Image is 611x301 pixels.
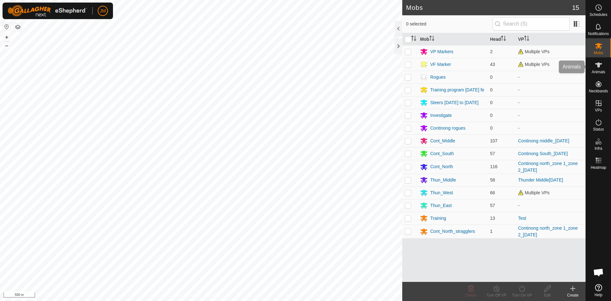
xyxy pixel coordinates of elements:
h2: Mobs [406,4,572,11]
span: Status [593,127,604,131]
div: VF Marker [430,61,451,68]
img: Gallagher Logo [8,5,87,17]
div: Cont_Middle [430,138,455,144]
span: 0 [490,113,493,118]
div: Create [560,292,586,298]
p-sorticon: Activate to sort [524,37,529,42]
span: 15 [572,3,579,12]
span: 43 [490,62,495,67]
a: Contact Us [207,293,226,298]
button: Reset Map [3,23,11,31]
div: Training [430,215,446,222]
span: 1 [490,229,493,234]
td: - [516,96,586,109]
div: Cont_North_stragglers [430,228,475,235]
div: Training program [DATE] fe [430,87,484,93]
span: Help [594,293,602,297]
a: Test [518,216,526,221]
div: Thun_Middle [430,177,456,183]
span: Mobs [594,51,603,55]
td: - [516,71,586,83]
span: 57 [490,203,495,208]
span: Animals [592,70,605,74]
div: Continong rogues [430,125,466,132]
div: Edit [535,292,560,298]
span: Multiple VPs [518,190,550,195]
span: VPs [595,108,602,112]
button: Map Layers [14,23,22,31]
th: Head [488,33,516,46]
span: 0 [490,125,493,131]
a: Continong South_[DATE] [518,151,568,156]
span: 0 [490,75,493,80]
span: 0 selected [406,21,493,27]
a: Continong north_zone 1_zone 2_[DATE] [518,226,578,237]
span: 13 [490,216,495,221]
button: + [3,33,11,41]
div: Rogues [430,74,446,81]
a: Privacy Policy [176,293,200,298]
span: 2 [490,49,493,54]
span: 0 [490,100,493,105]
p-sorticon: Activate to sort [429,37,434,42]
td: - [516,199,586,212]
div: Steers [DATE] to [DATE] [430,99,479,106]
span: 66 [490,190,495,195]
th: Mob [418,33,488,46]
span: 116 [490,164,497,169]
span: Schedules [589,13,607,17]
div: Investigate [430,112,452,119]
td: - [516,109,586,122]
a: Continong north_zone 1_zone 2_[DATE] [518,161,578,173]
a: Help [586,282,611,299]
span: JM [100,8,106,14]
a: Thunder Middle[DATE] [518,177,563,183]
span: 58 [490,177,495,183]
div: Cont_South [430,150,454,157]
span: Multiple VPs [518,62,550,67]
span: 0 [490,87,493,92]
button: – [3,42,11,49]
span: 107 [490,138,497,143]
div: Thun_East [430,202,452,209]
p-sorticon: Activate to sort [411,37,416,42]
p-sorticon: Activate to sort [501,37,506,42]
span: 57 [490,151,495,156]
input: Search (S) [493,17,570,31]
span: Multiple VPs [518,49,550,54]
div: Thun_West [430,190,453,196]
div: Cont_North [430,163,453,170]
div: Turn Off VP [484,292,509,298]
div: Turn On VP [509,292,535,298]
div: VP Markers [430,48,453,55]
span: Delete [466,293,477,297]
td: - [516,83,586,96]
span: Neckbands [589,89,608,93]
span: Heatmap [591,166,606,169]
td: - [516,122,586,134]
div: Open chat [589,263,608,282]
th: VP [516,33,586,46]
span: Notifications [588,32,609,36]
a: Continong middle_[DATE] [518,138,569,143]
span: Infra [594,147,602,150]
